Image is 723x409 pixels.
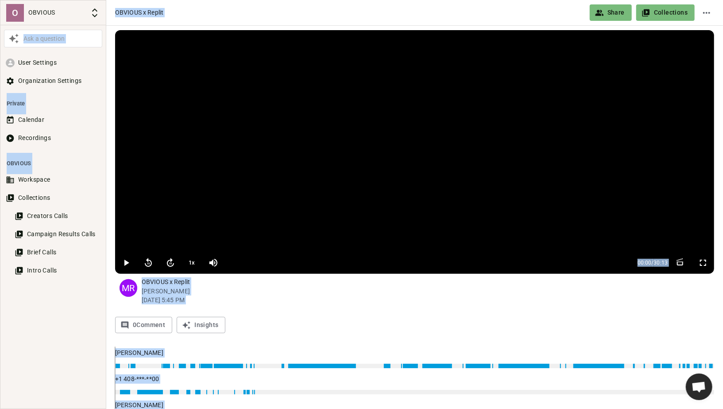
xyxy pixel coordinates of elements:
p: [PERSON_NAME] [DATE] 5:45 PM [142,287,714,304]
button: Organization Settings [4,73,102,89]
li: Private [4,95,102,112]
p: OBVIOUS x Replit [142,277,714,287]
div: Ask a question [21,34,100,43]
button: 1x [184,254,200,272]
button: Collections [4,190,102,206]
button: 0Comment [115,317,172,333]
div: MR [120,279,137,297]
div: OBVIOUS x Replit [115,8,585,17]
div: Ouvrir le chat [686,374,712,400]
button: Calendar [4,112,102,128]
button: Creators Calls [13,208,102,224]
button: Share video [590,4,632,21]
p: OBVIOUS [28,8,86,17]
button: Share video [636,4,695,21]
button: Workspace [4,171,102,188]
button: Edit name [699,4,714,21]
button: Recordings [4,130,102,146]
li: OBVIOUS [4,155,102,171]
button: Brief Calls [13,244,102,261]
div: O [6,4,24,22]
button: Awesile Icon [6,31,21,46]
span: 00:00 / 30:13 [638,259,668,267]
button: Intro Calls [13,262,102,279]
button: Campaign Results Calls [13,226,102,242]
button: Insights [177,317,225,333]
button: User Settings [4,55,102,71]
